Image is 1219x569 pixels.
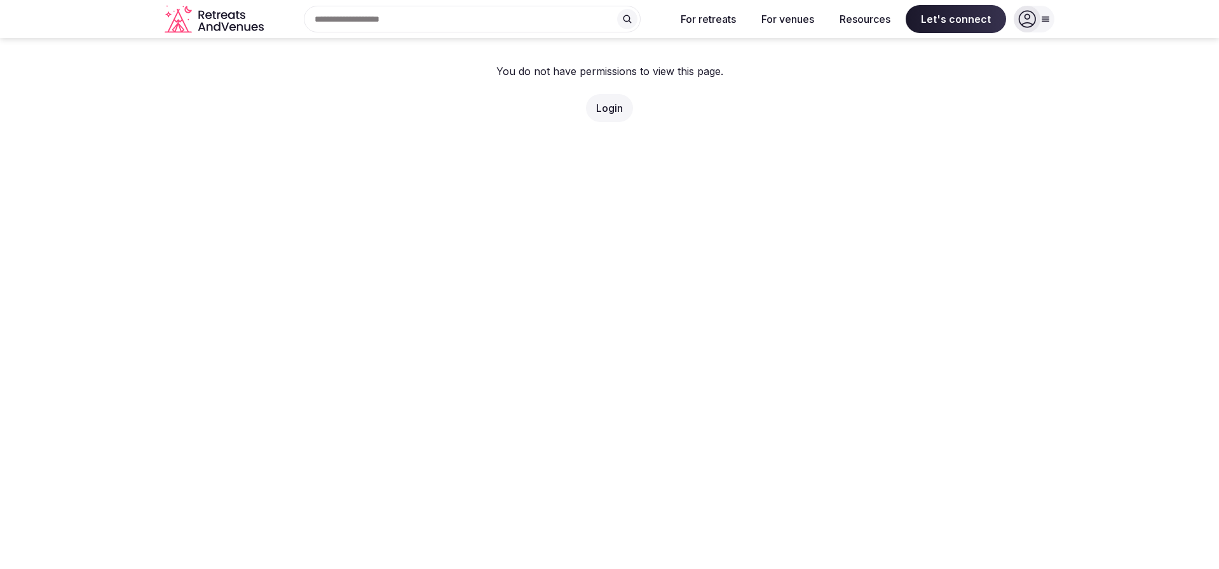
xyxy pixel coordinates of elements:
[596,102,623,114] a: Login
[829,5,901,33] button: Resources
[671,5,746,33] button: For retreats
[496,64,723,79] p: You do not have permissions to view this page.
[165,5,266,34] svg: Retreats and Venues company logo
[751,5,824,33] button: For venues
[165,5,266,34] a: Visit the homepage
[586,94,633,122] button: Login
[906,5,1006,33] span: Let's connect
